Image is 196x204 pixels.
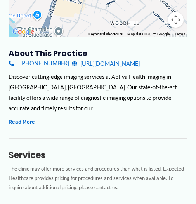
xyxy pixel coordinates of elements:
a: Terms (opens in new tab) [174,32,185,36]
a: Open this area in Google Maps (opens a new window) [10,27,36,37]
span: Map data ©2025 Google [127,32,170,36]
p: The clinic may offer more services and procedures than what is listed. Expected Healthcare provid... [9,164,187,192]
button: Map camera controls [168,12,184,28]
a: [PHONE_NUMBER] [9,58,69,69]
button: Read More [9,117,35,126]
h3: About this practice [9,48,187,58]
div: Discover cutting-edge imaging services at Aptiva Health Imaging in [GEOGRAPHIC_DATA], [GEOGRAPHIC... [9,71,187,113]
img: Google [10,27,36,37]
a: [URL][DOMAIN_NAME] [72,58,140,69]
h3: Services [9,150,187,161]
button: Keyboard shortcuts [88,31,123,37]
